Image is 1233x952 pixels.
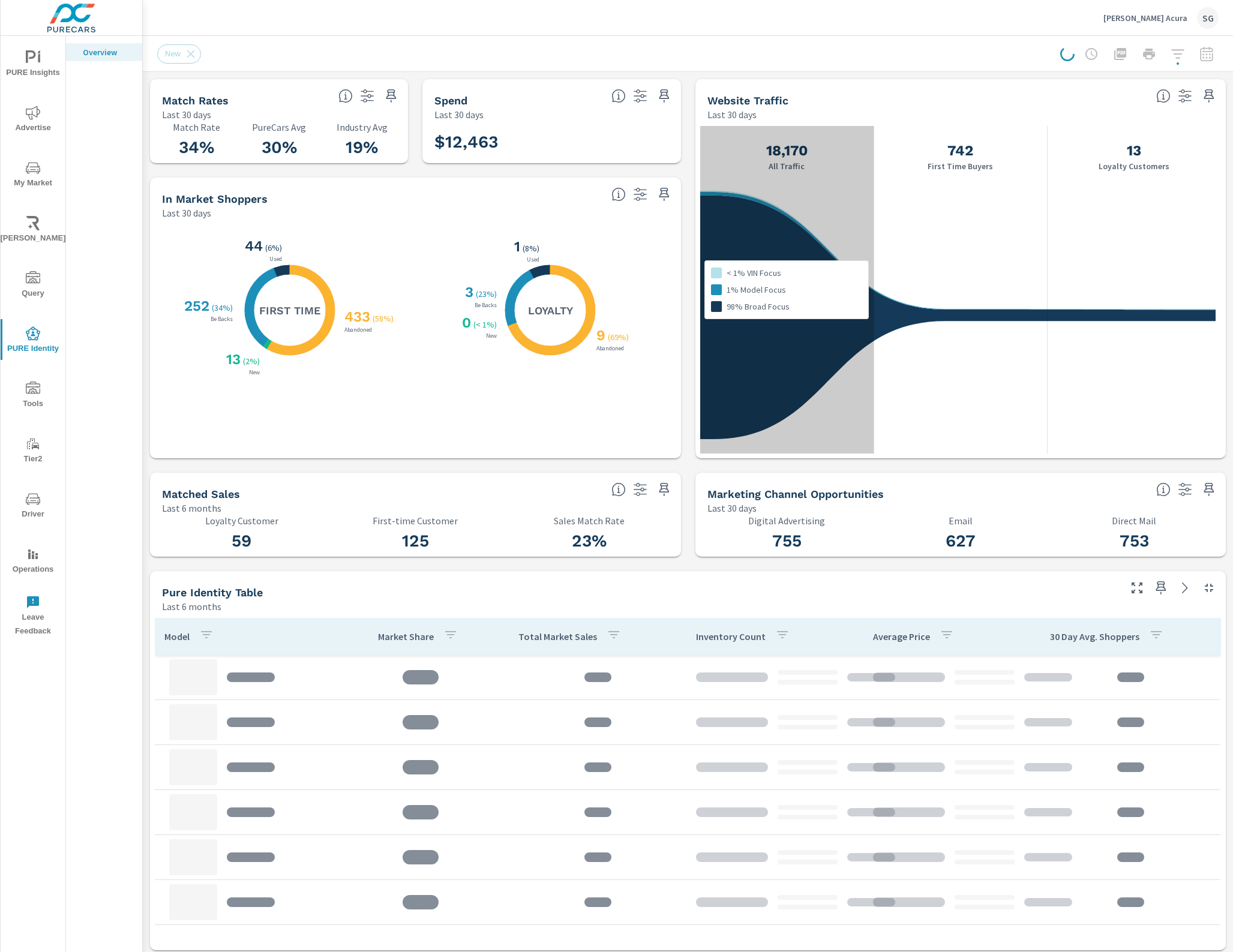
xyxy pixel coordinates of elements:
p: Market Share [378,630,434,642]
span: [PERSON_NAME] [4,216,62,245]
p: ( 34% ) [212,302,235,313]
a: See more details in report [1175,578,1195,597]
p: Digital Advertising [707,515,867,526]
p: Used [267,256,284,262]
span: Loyalty: Matched has purchased from the dealership before and has exhibited a preference through ... [611,187,626,202]
p: Last 30 days [434,107,484,122]
h3: 755 [707,531,867,551]
h5: Marketing Channel Opportunities [707,488,884,500]
h5: Matched Sales [162,488,240,500]
p: Inventory Count [696,630,766,642]
h3: 19% [328,137,396,158]
h3: 627 [881,531,1040,551]
h3: 3 [463,284,473,301]
h3: 13 [224,351,241,368]
button: Minimize Widget [1199,578,1219,597]
div: SG [1197,7,1219,29]
p: New [247,370,262,376]
h3: 9 [594,327,605,344]
p: Total Market Sales [518,630,597,642]
h3: 252 [182,298,209,314]
p: Used [524,257,542,263]
div: Overview [66,43,142,61]
h5: First Time [259,304,320,317]
p: Email [881,515,1040,526]
h3: 30% [245,137,313,158]
h5: Pure Identity Table [162,586,263,599]
p: Average Price [873,630,930,642]
p: PureCars Avg [245,122,313,133]
p: Last 6 months [162,501,221,515]
h5: In Market Shoppers [162,193,268,205]
span: Match rate: % of Identifiable Traffic. Pure Identity avg: Avg match rate of all PURE Identity cus... [338,89,353,103]
p: Sales Match Rate [509,515,669,526]
h3: 125 [336,531,496,551]
p: 98% Broad Focus [727,301,790,313]
h3: 44 [242,238,263,254]
p: Last 30 days [162,107,211,122]
p: [PERSON_NAME] Acura [1103,13,1187,23]
p: Model [164,630,190,642]
p: ( 23% ) [476,289,499,299]
p: ( 8% ) [523,243,542,254]
h3: 34% [162,137,230,158]
h3: 1 [512,238,520,255]
span: Driver [4,492,62,521]
span: Save this to your personalized report [655,185,674,204]
p: Loyalty Customer [162,515,322,526]
p: Be Backs [472,302,499,308]
h3: $12,463 [434,132,498,152]
h3: 23% [509,531,669,551]
p: ( 69% ) [608,332,631,343]
p: ( < 1% ) [473,319,499,330]
span: Loyalty: Matches that have purchased from the dealership before and purchased within the timefram... [611,482,626,497]
span: Save this to your personalized report [382,86,401,106]
span: Matched shoppers that can be exported to each channel type. This is targetable traffic. [1156,482,1171,497]
span: My Market [4,161,62,190]
h5: Match Rates [162,94,229,107]
span: Save this to your personalized report [655,86,674,106]
p: Last 30 days [707,501,757,515]
p: Industry Avg [328,122,396,133]
span: Leave Feedback [4,595,62,638]
p: Last 6 months [162,599,221,614]
p: 1% Model Focus [727,284,786,296]
p: Overview [83,46,133,58]
h5: Spend [434,94,467,107]
p: Direct Mail [1055,515,1214,526]
span: Operations [4,547,62,576]
h3: 59 [162,531,322,551]
p: Match Rate [162,122,230,133]
span: Advertise [4,106,62,135]
span: Save this to your personalized report [1199,86,1219,106]
p: ( 2% ) [243,356,262,367]
p: Be Backs [208,316,235,322]
span: PURE Identity [4,326,62,356]
p: New [484,333,499,339]
p: First-time Customer [336,515,496,526]
h3: 0 [460,314,471,331]
div: nav menu [1,36,65,643]
span: Tools [4,382,62,411]
span: Save this to your personalized report [1151,578,1171,597]
span: Query [4,271,62,301]
h5: Website Traffic [707,94,788,107]
p: Last 30 days [162,206,211,220]
p: Abandoned [594,346,626,352]
h3: 433 [342,308,370,325]
p: 30 Day Avg. Shoppers [1050,630,1139,642]
p: < 1% VIN Focus [727,267,781,279]
p: Abandoned [342,327,374,333]
span: Total PureCars DigAdSpend. Data sourced directly from the Ad Platforms. Non-Purecars DigAd client... [611,89,626,103]
h3: 753 [1055,531,1214,551]
h5: Loyalty [528,304,573,317]
span: Tier2 [4,437,62,466]
p: ( 6% ) [265,242,284,253]
span: All traffic is the data we start with. It’s unique personas over a 30-day period. We don’t consid... [1156,89,1171,103]
p: ( 58% ) [373,313,396,324]
p: Last 30 days [707,107,757,122]
span: Save this to your personalized report [1199,480,1219,499]
button: Make Fullscreen [1127,578,1147,597]
span: PURE Insights [4,50,62,80]
span: Save this to your personalized report [655,480,674,499]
